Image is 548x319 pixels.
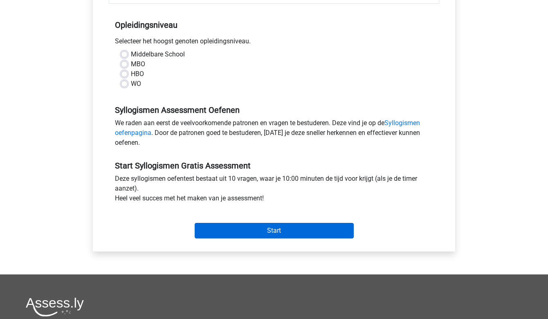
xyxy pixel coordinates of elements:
[109,36,439,49] div: Selecteer het hoogst genoten opleidingsniveau.
[131,69,144,79] label: HBO
[115,105,433,115] h5: Syllogismen Assessment Oefenen
[131,79,141,89] label: WO
[131,49,185,59] label: Middelbare School
[115,17,433,33] h5: Opleidingsniveau
[109,118,439,151] div: We raden aan eerst de veelvoorkomende patronen en vragen te bestuderen. Deze vind je op de . Door...
[195,223,354,238] input: Start
[115,161,433,171] h5: Start Syllogismen Gratis Assessment
[26,297,84,317] img: Assessly logo
[109,174,439,207] div: Deze syllogismen oefentest bestaat uit 10 vragen, waar je 10:00 minuten de tijd voor krijgt (als ...
[131,59,145,69] label: MBO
